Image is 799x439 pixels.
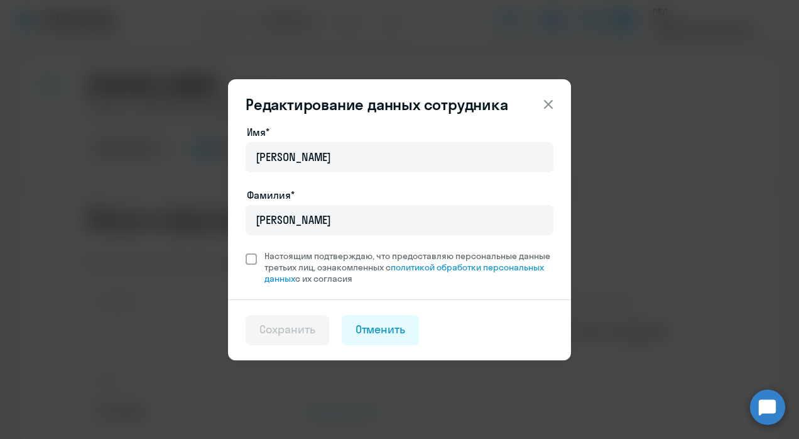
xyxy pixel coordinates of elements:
[228,94,571,114] header: Редактирование данных сотрудника
[264,262,544,284] a: политикой обработки персональных данных
[259,321,315,338] div: Сохранить
[246,315,329,345] button: Сохранить
[247,187,295,203] label: Фамилия*
[356,321,406,338] div: Отменить
[264,250,553,284] span: Настоящим подтверждаю, что предоставляю персональные данные третьих лиц, ознакомленных с с их сог...
[342,315,420,345] button: Отменить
